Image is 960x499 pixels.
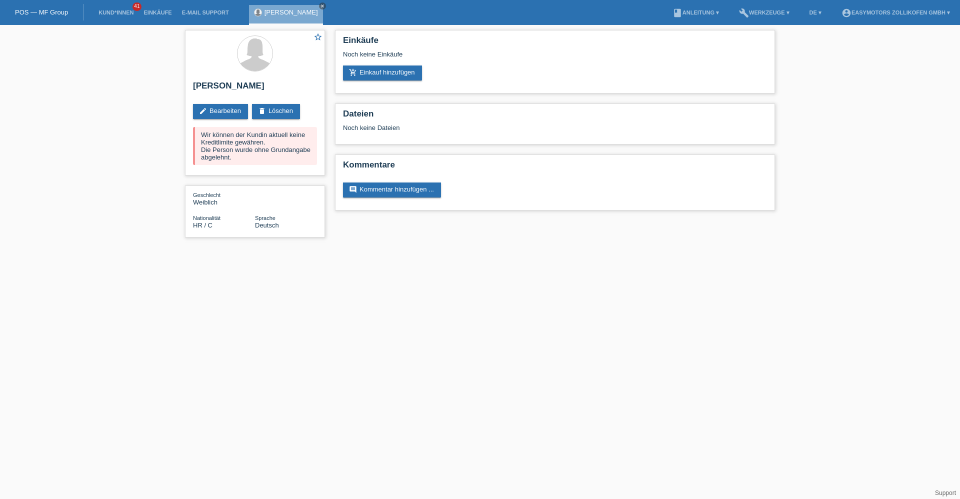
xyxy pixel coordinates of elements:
[255,215,275,221] span: Sprache
[264,8,318,16] a: [PERSON_NAME]
[193,221,212,229] span: Kroatien / C / 01.03.1991
[804,9,826,15] a: DE ▾
[841,8,851,18] i: account_circle
[734,9,794,15] a: buildWerkzeuge ▾
[193,81,317,96] h2: [PERSON_NAME]
[319,2,326,9] a: close
[252,104,300,119] a: deleteLöschen
[320,3,325,8] i: close
[343,182,441,197] a: commentKommentar hinzufügen ...
[258,107,266,115] i: delete
[343,160,767,175] h2: Kommentare
[343,50,767,65] div: Noch keine Einkäufe
[349,185,357,193] i: comment
[343,65,422,80] a: add_shopping_cartEinkauf hinzufügen
[935,489,956,496] a: Support
[193,215,220,221] span: Nationalität
[255,221,279,229] span: Deutsch
[343,124,648,131] div: Noch keine Dateien
[193,127,317,165] div: Wir können der Kundin aktuell keine Kreditlimite gewähren. Die Person wurde ohne Grundangabe abge...
[199,107,207,115] i: edit
[313,32,322,43] a: star_border
[138,9,176,15] a: Einkäufe
[349,68,357,76] i: add_shopping_cart
[193,104,248,119] a: editBearbeiten
[193,192,220,198] span: Geschlecht
[132,2,141,11] span: 41
[93,9,138,15] a: Kund*innen
[739,8,749,18] i: build
[672,8,682,18] i: book
[313,32,322,41] i: star_border
[836,9,955,15] a: account_circleEasymotors Zollikofen GmbH ▾
[343,35,767,50] h2: Einkäufe
[667,9,724,15] a: bookAnleitung ▾
[177,9,234,15] a: E-Mail Support
[193,191,255,206] div: Weiblich
[343,109,767,124] h2: Dateien
[15,8,68,16] a: POS — MF Group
